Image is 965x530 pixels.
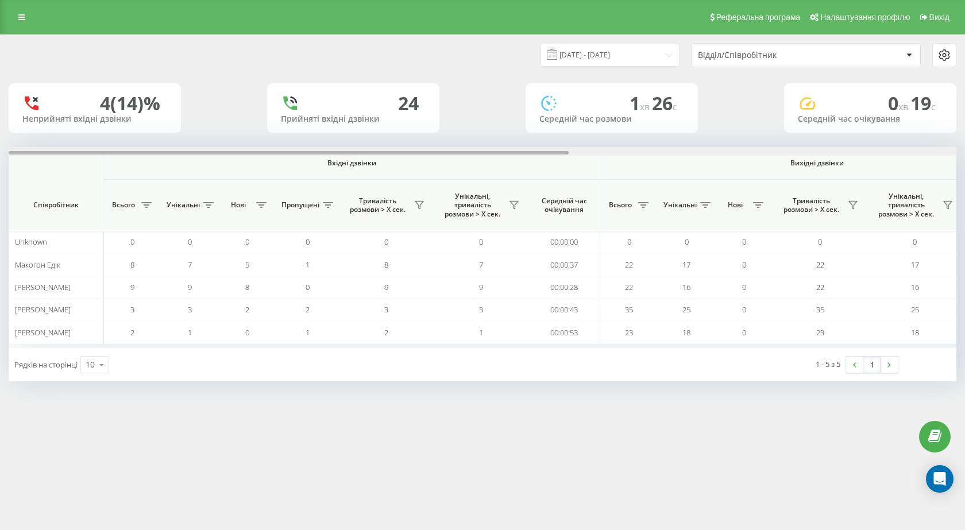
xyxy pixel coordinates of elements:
[716,13,801,22] span: Реферальна програма
[281,200,319,210] span: Пропущені
[528,299,600,321] td: 00:00:43
[528,253,600,276] td: 00:00:37
[306,237,310,247] span: 0
[133,158,570,168] span: Вхідні дзвінки
[306,304,310,315] span: 2
[816,260,824,270] span: 22
[188,327,192,338] span: 1
[398,92,419,114] div: 24
[384,304,388,315] span: 3
[742,237,746,247] span: 0
[627,237,631,247] span: 0
[911,260,919,270] span: 17
[306,282,310,292] span: 0
[630,91,652,115] span: 1
[384,282,388,292] span: 9
[682,260,690,270] span: 17
[245,304,249,315] span: 2
[15,260,60,270] span: Макогон Едік
[15,304,71,315] span: [PERSON_NAME]
[929,13,949,22] span: Вихід
[910,91,936,115] span: 19
[913,237,917,247] span: 0
[188,304,192,315] span: 3
[625,282,633,292] span: 22
[673,100,677,113] span: c
[15,282,71,292] span: [PERSON_NAME]
[479,304,483,315] span: 3
[911,327,919,338] span: 18
[15,327,71,338] span: [PERSON_NAME]
[100,92,160,114] div: 4 (14)%
[130,260,134,270] span: 8
[245,237,249,247] span: 0
[911,304,919,315] span: 25
[130,304,134,315] span: 3
[798,114,943,124] div: Середній час очікування
[863,357,881,373] a: 1
[537,196,591,214] span: Середній час очікування
[384,237,388,247] span: 0
[479,260,483,270] span: 7
[528,231,600,253] td: 00:00:00
[820,13,910,22] span: Налаштування профілю
[625,304,633,315] span: 35
[742,282,746,292] span: 0
[539,114,684,124] div: Середній час розмови
[245,282,249,292] span: 8
[245,327,249,338] span: 0
[167,200,200,210] span: Унікальні
[816,358,840,370] div: 1 - 5 з 5
[479,327,483,338] span: 1
[345,196,411,214] span: Тривалість розмови > Х сек.
[306,260,310,270] span: 1
[931,100,936,113] span: c
[625,327,633,338] span: 23
[898,100,910,113] span: хв
[663,200,697,210] span: Унікальні
[528,321,600,343] td: 00:00:53
[682,282,690,292] span: 16
[14,359,78,370] span: Рядків на сторінці
[818,237,822,247] span: 0
[816,304,824,315] span: 35
[888,91,910,115] span: 0
[742,260,746,270] span: 0
[682,327,690,338] span: 18
[742,327,746,338] span: 0
[281,114,426,124] div: Прийняті вхідні дзвінки
[384,327,388,338] span: 2
[188,282,192,292] span: 9
[816,282,824,292] span: 22
[721,200,750,210] span: Нові
[652,91,677,115] span: 26
[640,100,652,113] span: хв
[911,282,919,292] span: 16
[188,237,192,247] span: 0
[188,260,192,270] span: 7
[926,465,954,493] div: Open Intercom Messenger
[528,276,600,299] td: 00:00:28
[479,237,483,247] span: 0
[384,260,388,270] span: 8
[109,200,138,210] span: Всього
[698,51,835,60] div: Відділ/Співробітник
[742,304,746,315] span: 0
[15,237,47,247] span: Unknown
[816,327,824,338] span: 23
[18,200,93,210] span: Співробітник
[606,200,635,210] span: Всього
[130,327,134,338] span: 2
[224,200,253,210] span: Нові
[306,327,310,338] span: 1
[873,192,939,219] span: Унікальні, тривалість розмови > Х сек.
[682,304,690,315] span: 25
[245,260,249,270] span: 5
[130,282,134,292] span: 9
[479,282,483,292] span: 9
[439,192,505,219] span: Унікальні, тривалість розмови > Х сек.
[130,237,134,247] span: 0
[22,114,167,124] div: Неприйняті вхідні дзвінки
[86,359,95,370] div: 10
[625,260,633,270] span: 22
